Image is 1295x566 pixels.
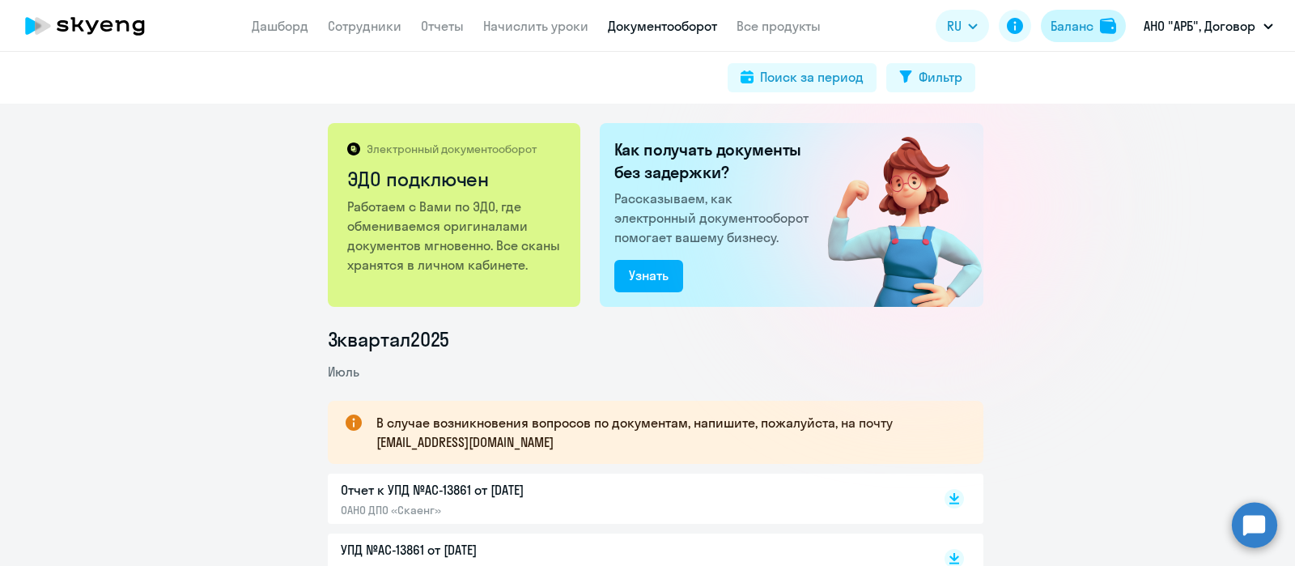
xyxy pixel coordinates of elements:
p: Отчет к УПД №AC-13861 от [DATE] [341,480,681,500]
a: Отчет к УПД №AC-13861 от [DATE]ОАНО ДПО «Скаенг» [341,480,911,517]
button: Балансbalance [1041,10,1126,42]
img: balance [1100,18,1116,34]
p: Работаем с Вами по ЭДО, где обмениваемся оригиналами документов мгновенно. Все сканы хранятся в л... [347,197,563,274]
a: Сотрудники [328,18,401,34]
p: В случае возникновения вопросов по документам, напишите, пожалуйста, на почту [EMAIL_ADDRESS][DOM... [376,413,954,452]
p: Рассказываем, как электронный документооборот помогает вашему бизнесу. [614,189,815,247]
p: Электронный документооборот [367,142,537,156]
span: Июль [328,364,359,380]
button: Узнать [614,260,683,292]
a: Отчеты [421,18,464,34]
button: Фильтр [886,63,975,92]
a: Все продукты [737,18,821,34]
h2: Как получать документы без задержки? [614,138,815,184]
button: АНО "АРБ", Договор [1136,6,1281,45]
p: АНО "АРБ", Договор [1144,16,1255,36]
button: RU [936,10,989,42]
div: Баланс [1051,16,1093,36]
h2: ЭДО подключен [347,166,563,192]
a: Дашборд [252,18,308,34]
p: ОАНО ДПО «Скаенг» [341,503,681,517]
div: Узнать [629,266,669,285]
button: Поиск за период [728,63,877,92]
span: RU [947,16,962,36]
div: Поиск за период [760,67,864,87]
li: 3 квартал 2025 [328,326,983,352]
a: Документооборот [608,18,717,34]
p: УПД №AC-13861 от [DATE] [341,540,681,560]
a: Начислить уроки [483,18,588,34]
img: connected [801,123,983,307]
div: Фильтр [919,67,962,87]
